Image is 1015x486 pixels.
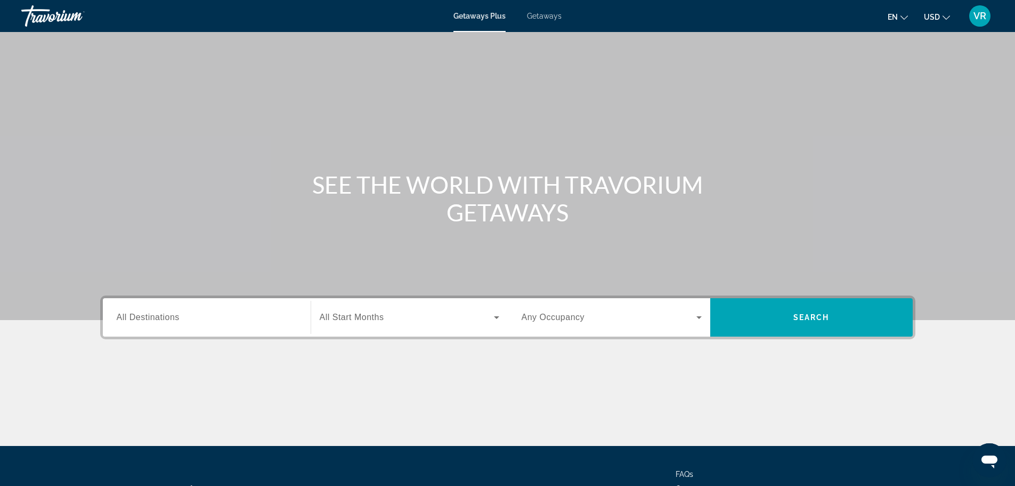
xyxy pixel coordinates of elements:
button: User Menu [966,5,994,27]
iframe: Button to launch messaging window [972,443,1006,477]
a: FAQs [676,470,693,479]
span: Search [793,313,830,322]
a: Getaways Plus [453,12,506,20]
h1: SEE THE WORLD WITH TRAVORIUM GETAWAYS [308,171,708,226]
span: All Start Months [320,313,384,322]
a: Getaways [527,12,562,20]
button: Change currency [924,9,950,25]
span: VR [973,11,986,21]
div: Search widget [103,298,913,337]
span: All Destinations [117,313,180,322]
a: Travorium [21,2,128,30]
button: Change language [888,9,908,25]
button: Search [710,298,913,337]
span: en [888,13,898,21]
span: USD [924,13,940,21]
span: Any Occupancy [522,313,585,322]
